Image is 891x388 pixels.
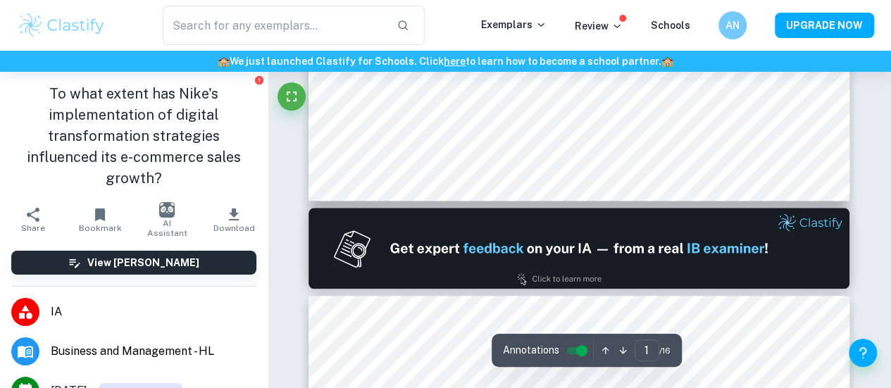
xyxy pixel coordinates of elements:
[503,343,559,358] span: Annotations
[201,200,268,239] button: Download
[218,56,230,67] span: 🏫
[11,251,256,275] button: View [PERSON_NAME]
[163,6,385,45] input: Search for any exemplars...
[651,20,690,31] a: Schools
[278,82,306,111] button: Fullscreen
[481,17,547,32] p: Exemplars
[51,303,256,320] span: IA
[309,208,849,289] img: Ad
[21,223,45,233] span: Share
[575,18,623,34] p: Review
[725,18,741,33] h6: AN
[775,13,874,38] button: UPGRADE NOW
[718,11,747,39] button: AN
[79,223,122,233] span: Bookmark
[51,343,256,360] span: Business and Management - HL
[11,83,256,189] h1: To what extent has Nike's implementation of digital transformation strategies influenced its e-co...
[159,202,175,218] img: AI Assistant
[849,339,877,367] button: Help and Feedback
[3,54,888,69] h6: We just launched Clastify for Schools. Click to learn how to become a school partner.
[659,344,671,357] span: / 16
[17,11,106,39] img: Clastify logo
[661,56,673,67] span: 🏫
[213,223,255,233] span: Download
[444,56,466,67] a: here
[134,200,201,239] button: AI Assistant
[254,75,265,85] button: Report issue
[67,200,134,239] button: Bookmark
[87,255,199,270] h6: View [PERSON_NAME]
[142,218,192,238] span: AI Assistant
